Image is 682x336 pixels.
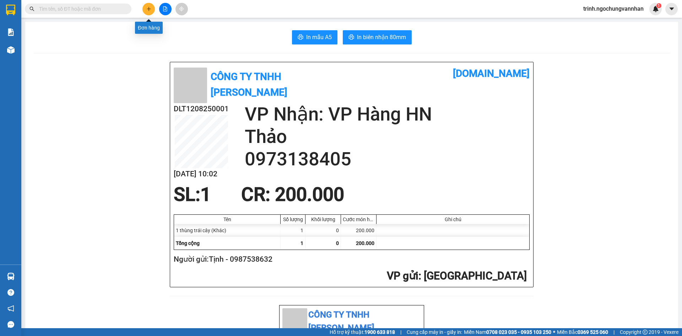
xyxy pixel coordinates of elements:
[336,240,339,246] span: 0
[400,328,401,336] span: |
[578,4,649,13] span: trinh.ngochungvannhan
[330,328,395,336] span: Hỗ trợ kỹ thuật:
[7,28,15,36] img: solution-icon
[245,103,530,126] h2: VP Nhận: VP Hàng HN
[200,183,211,206] span: 1
[301,240,303,246] span: 1
[174,103,229,115] h2: DLT1208250001
[357,33,406,42] span: In biên nhận 80mm
[241,183,344,206] span: CR : 200.000
[4,4,103,30] li: Công ty TNHH [PERSON_NAME]
[486,329,551,335] strong: 0708 023 035 - 0935 103 250
[669,6,675,12] span: caret-down
[292,30,337,44] button: printerIn mẫu A5
[7,46,15,54] img: warehouse-icon
[348,34,354,41] span: printer
[174,269,527,283] h2: : [GEOGRAPHIC_DATA]
[553,331,555,334] span: ⚪️
[578,329,608,335] strong: 0369 525 060
[4,38,49,62] li: VP [GEOGRAPHIC_DATA]
[613,328,615,336] span: |
[281,224,305,237] div: 1
[453,68,530,79] b: [DOMAIN_NAME]
[364,329,395,335] strong: 1900 633 818
[39,5,123,13] input: Tìm tên, số ĐT hoặc mã đơn
[245,126,530,148] h2: Thảo
[307,217,339,222] div: Khối lượng
[7,289,14,296] span: question-circle
[142,3,155,15] button: plus
[653,6,659,12] img: icon-new-feature
[343,30,412,44] button: printerIn biên nhận 80mm
[179,6,184,11] span: aim
[657,3,660,8] span: 1
[6,5,15,15] img: logo-vxr
[174,168,229,180] h2: [DATE] 10:02
[175,3,188,15] button: aim
[7,321,14,328] span: message
[464,328,551,336] span: Miền Nam
[174,224,281,237] div: 1 thùng trái cây (Khác)
[378,217,527,222] div: Ghi chú
[282,217,303,222] div: Số lượng
[356,240,374,246] span: 200.000
[341,224,377,237] div: 200.000
[298,34,303,41] span: printer
[159,3,172,15] button: file-add
[656,3,661,8] sup: 1
[665,3,678,15] button: caret-down
[174,254,527,265] h2: Người gửi: Tịnh - 0987538632
[305,224,341,237] div: 0
[387,270,418,282] span: VP gửi
[174,183,200,206] span: SL:
[135,22,163,34] div: Đơn hàng
[29,6,34,11] span: search
[7,273,15,280] img: warehouse-icon
[343,217,374,222] div: Cước món hàng
[176,240,200,246] span: Tổng cộng
[211,71,287,98] b: Công ty TNHH [PERSON_NAME]
[176,217,278,222] div: Tên
[306,33,332,42] span: In mẫu A5
[245,148,530,170] h2: 0973138405
[7,305,14,312] span: notification
[407,328,462,336] span: Cung cấp máy in - giấy in:
[557,328,608,336] span: Miền Bắc
[146,6,151,11] span: plus
[49,47,87,69] b: 632 Phố Lĩnh Nam, F Trần Phú, Quận Hoàng Mai
[49,48,54,53] span: environment
[163,6,168,11] span: file-add
[282,308,421,335] li: Công ty TNHH [PERSON_NAME]
[643,330,648,335] span: copyright
[49,38,94,46] li: VP VP Hàng HN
